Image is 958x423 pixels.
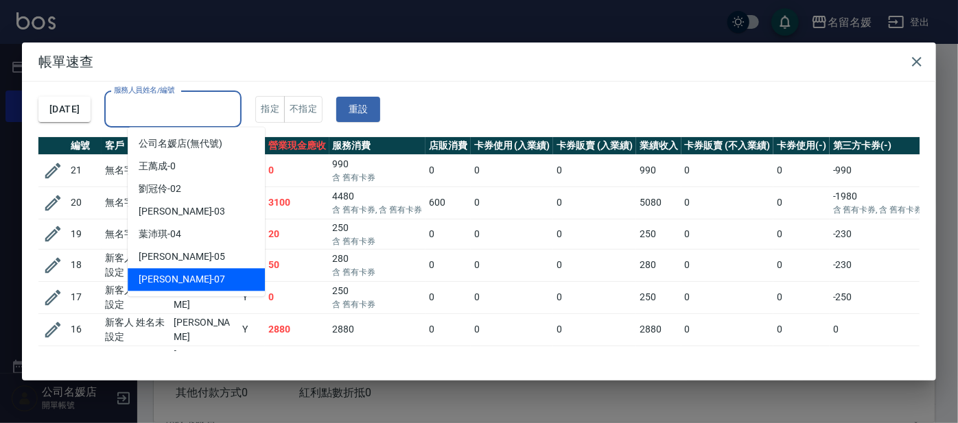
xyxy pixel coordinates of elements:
td: 21 [67,154,102,186]
td: 0 [553,186,636,219]
p: 含 舊有卡券, 含 舊有卡券 [833,204,922,216]
td: -1980 [830,186,926,219]
td: 0 [265,281,329,313]
td: 0 [471,154,554,186]
td: 19 [67,219,102,249]
th: 服務消費 [329,137,425,155]
td: 600 [425,186,471,219]
td: 50 [265,249,329,281]
td: [PERSON_NAME] [170,313,239,346]
th: 卡券販賣 (不入業績) [681,137,773,155]
td: 0 [681,154,773,186]
label: 服務人員姓名/編號 [114,85,174,95]
td: 0 [553,313,636,346]
td: 0 [773,154,830,186]
span: 公司名媛店 (無代號) [139,136,222,151]
td: 5080 [636,186,681,219]
td: 0 [681,219,773,249]
th: 營業現金應收 [265,137,329,155]
td: 2499 [265,346,329,378]
td: 0 [681,186,773,219]
td: -230 [830,219,926,249]
td: 0 [830,313,926,346]
span: 葉沛琪 -04 [139,227,181,241]
td: 新客人 姓名未設定 [102,313,170,346]
td: -230 [830,249,926,281]
td: 18 [67,249,102,281]
td: 250 [636,281,681,313]
td: 0 [553,346,636,378]
td: 2880 [265,313,329,346]
td: 0 [681,346,773,378]
th: 卡券使用(-) [773,137,830,155]
td: 0 [471,186,554,219]
td: 0 [773,346,830,378]
td: Y [239,281,265,313]
td: 990 [636,154,681,186]
td: 0 [425,249,471,281]
td: 0 [553,219,636,249]
span: [PERSON_NAME] -07 [139,272,225,287]
td: 20 [67,186,102,219]
td: 無名字 [102,219,170,249]
td: Y [239,346,265,378]
td: 0 [553,249,636,281]
td: -990 [830,154,926,186]
td: 0 [681,281,773,313]
p: 含 舊有卡券 [333,266,422,278]
td: -990 [830,346,926,378]
td: 0 [425,281,471,313]
td: 0 [773,186,830,219]
span: 許明雅 -08 [139,295,181,309]
p: 含 舊有卡券 [333,298,422,311]
td: Y [239,313,265,346]
td: 20 [265,219,329,249]
th: 客戶 [102,137,170,155]
td: 無名字 [102,186,170,219]
p: 含 舊有卡券 [333,171,422,184]
td: 4480 [329,186,425,219]
td: 280 [329,249,425,281]
span: 劉冠伶 -02 [139,182,181,196]
p: 含 舊有卡券 [333,235,422,247]
td: 250 [329,219,425,249]
td: 0 [471,346,554,378]
span: 王萬成 -0 [139,159,176,173]
td: -250 [830,281,926,313]
td: 990 [329,154,425,186]
th: 編號 [67,137,102,155]
td: 2880 [636,313,681,346]
td: 0 [471,281,554,313]
button: 指定 [255,96,285,123]
h2: 帳單速查 [22,43,936,81]
td: 0 [681,249,773,281]
button: [DATE] [38,97,91,122]
th: 第三方卡券(-) [830,137,926,155]
p: 含 舊有卡券, 含 舊有卡券 [333,204,422,216]
th: 卡券販賣 (入業績) [553,137,636,155]
td: 0 [773,219,830,249]
td: 0 [773,281,830,313]
span: [PERSON_NAME] -03 [139,204,225,219]
td: 16 [67,313,102,346]
button: 重設 [336,97,380,122]
td: 0 [773,249,830,281]
span: [PERSON_NAME] -05 [139,250,225,264]
td: 0 [553,154,636,186]
td: 17 [67,281,102,313]
td: 0 [265,154,329,186]
td: 0 [425,313,471,346]
td: 280 [636,249,681,281]
th: 卡券使用 (入業績) [471,137,554,155]
td: 250 [636,219,681,249]
td: 新客人 姓名未設定 [102,249,170,281]
td: 3489 [329,346,425,378]
td: 0 [471,219,554,249]
td: 0 [471,313,554,346]
td: 3100 [265,186,329,219]
td: 0 [425,346,471,378]
td: 0 [425,219,471,249]
td: 0 [471,249,554,281]
td: 無名字 [102,346,170,378]
td: 0 [681,313,773,346]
